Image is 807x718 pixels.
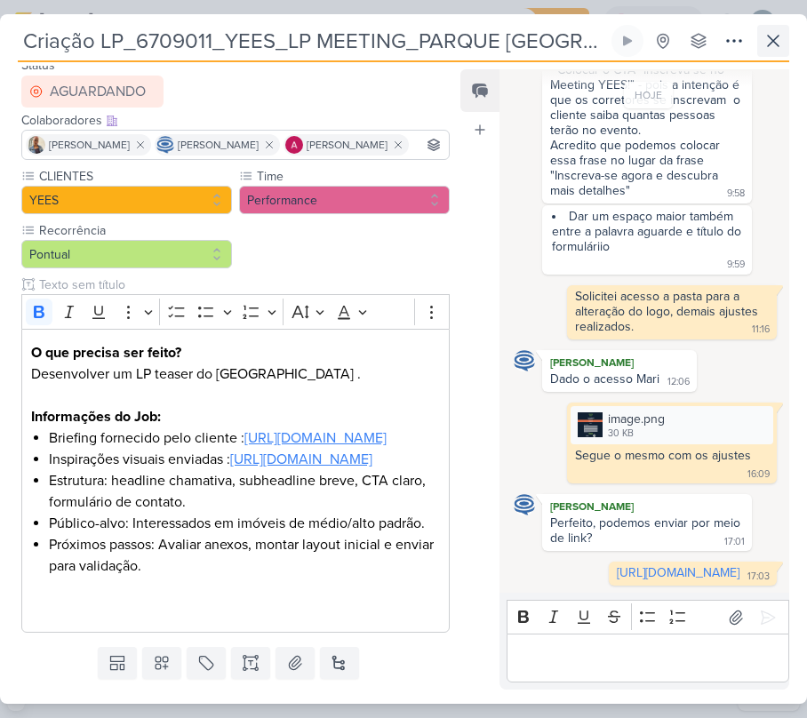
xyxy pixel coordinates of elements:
label: Recorrência [37,221,232,240]
button: Performance [239,186,450,214]
div: Ligar relógio [620,34,635,48]
div: 9:59 [727,258,745,272]
div: - Colocar o CTA "Inscreva-se no Meeting YEES!" - pois a intenção é que os corretores se inscrevam... [550,47,744,138]
a: [URL][DOMAIN_NAME] [244,429,387,447]
div: 17:01 [724,535,745,549]
img: Caroline Traven De Andrade [514,494,535,515]
span: [PERSON_NAME] [49,137,130,153]
div: Editor editing area: main [507,634,789,682]
span: [PERSON_NAME] [307,137,388,153]
label: Time [255,167,450,186]
div: Colaboradores [21,111,450,130]
div: Acredito que podemos colocar essa frase no lugar da frase "Inscreva-se agora e descubra mais deta... [550,138,723,198]
div: 11:16 [752,323,770,337]
strong: Informações do Job: [31,408,161,426]
div: Dado o acesso Mari [550,371,659,387]
div: Segue o mesmo com os ajustes [575,448,751,463]
img: Iara Santos [28,136,45,154]
div: Solicitei acesso a pasta para a alteração do logo, demais ajustes realizados. [575,289,762,334]
img: Caroline Traven De Andrade [514,350,535,371]
div: Editor toolbar [507,600,789,634]
li: Briefing fornecido pelo cliente : [49,427,440,449]
input: Texto sem título [36,275,450,294]
div: [PERSON_NAME] [546,354,693,371]
div: image.png [608,410,665,428]
span: [PERSON_NAME] [178,137,259,153]
li: Inspirações visuais enviadas : [49,449,440,470]
img: Caroline Traven De Andrade [156,136,174,154]
div: 9:58 [727,187,745,201]
input: Kard Sem Título [18,25,608,57]
strong: O que precisa ser feito? [31,344,181,362]
div: [PERSON_NAME] [546,498,748,515]
li: Dar um espaço maior também entre a palavra aguarde e título do formuláriio [552,209,744,254]
input: Buscar [412,134,445,156]
img: R4sPYHYbG6EiD3kWqxQLruqefobbTpLKI3dj922L.png [578,412,603,437]
li: Próximos passos: Avaliar anexos, montar layout inicial e enviar para validação. [49,534,440,577]
div: Perfeito, podemos enviar por meio de link? [550,515,744,546]
div: 30 KB [608,427,665,441]
div: Editor toolbar [21,294,450,329]
button: YEES [21,186,232,214]
div: Editor editing area: main [21,329,450,634]
div: 16:09 [747,467,770,482]
img: Alessandra Gomes [285,136,303,154]
div: image.png [571,406,773,444]
a: [URL][DOMAIN_NAME] [617,565,739,580]
div: AGUARDANDO [50,81,146,102]
p: Desenvolver um LP teaser do [GEOGRAPHIC_DATA] . [31,363,440,406]
li: Público-alvo: Interessados em imóveis de médio/alto padrão. [49,513,440,534]
button: Pontual [21,240,232,268]
div: 12:06 [667,375,690,389]
button: AGUARDANDO [21,76,164,108]
label: CLIENTES [37,167,232,186]
label: Status [21,58,55,73]
a: [URL][DOMAIN_NAME] [230,451,372,468]
div: 17:03 [747,570,770,584]
li: Estrutura: headline chamativa, subheadline breve, CTA claro, formulário de contato. [49,470,440,513]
